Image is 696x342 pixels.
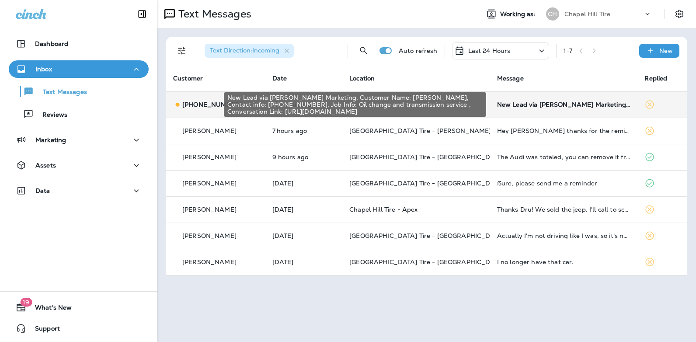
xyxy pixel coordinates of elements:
p: [PERSON_NAME] [182,232,237,239]
p: Auto refresh [399,47,438,54]
button: Reviews [9,105,149,123]
button: Settings [672,6,687,22]
div: Thanks Dru! We sold the jeep. I'll call to schedule an oil changed on the new vehicle when needed :) [497,206,631,213]
div: New Lead via [PERSON_NAME] Marketing, Customer Name: [PERSON_NAME], Contact info: [PHONE_NUMBER],... [224,92,486,117]
p: [PERSON_NAME] [182,154,237,161]
span: [GEOGRAPHIC_DATA] Tire - [PERSON_NAME][GEOGRAPHIC_DATA] [349,127,559,135]
span: Date [272,74,287,82]
p: Oct 6, 2025 01:34 PM [272,127,336,134]
button: 19What's New [9,299,149,316]
p: Dashboard [35,40,68,47]
button: Assets [9,157,149,174]
div: 1 - 7 [564,47,572,54]
p: Reviews [34,111,67,119]
span: Chapel Hill Tire - Apex [349,206,418,213]
span: Support [26,325,60,335]
div: Text Direction:Incoming [205,44,294,58]
span: [GEOGRAPHIC_DATA] Tire - [GEOGRAPHIC_DATA]. [349,153,507,161]
p: Inbox [35,66,52,73]
span: [GEOGRAPHIC_DATA] Tire - [GEOGRAPHIC_DATA] [349,232,505,240]
p: Text Messages [34,88,87,97]
button: Text Messages [9,82,149,101]
span: Text Direction : Incoming [210,46,279,54]
div: I no longer have that car. [497,258,631,265]
p: Chapel Hill Tire [564,10,610,17]
div: New Lead via Merrick Marketing, Customer Name: Charles, Contact info: 9842159665, Job Info: Oil c... [497,101,631,108]
span: Customer [173,74,203,82]
p: Text Messages [175,7,251,21]
span: [GEOGRAPHIC_DATA] Tire - [GEOGRAPHIC_DATA]. [349,179,507,187]
p: [PERSON_NAME] [182,127,237,134]
span: 19 [20,298,32,307]
button: Marketing [9,131,149,149]
p: [PHONE_NUMBER] [182,101,242,108]
p: Oct 5, 2025 03:25 PM [272,180,336,187]
span: Message [497,74,524,82]
p: Oct 5, 2025 11:13 AM [272,258,336,265]
span: [GEOGRAPHIC_DATA] Tire - [GEOGRAPHIC_DATA] [349,258,505,266]
p: [PERSON_NAME] [182,258,237,265]
p: [PERSON_NAME] [182,206,237,213]
button: Search Messages [355,42,372,59]
p: Last 24 Hours [468,47,511,54]
p: Oct 5, 2025 12:22 PM [272,206,336,213]
button: Collapse Sidebar [130,5,154,23]
p: Oct 6, 2025 11:21 AM [272,154,336,161]
button: Filters [173,42,191,59]
span: What's New [26,304,72,314]
p: Marketing [35,136,66,143]
p: Data [35,187,50,194]
p: New [659,47,673,54]
div: Actually I'm not driving like I was, so it's not ready yet [497,232,631,239]
p: [PERSON_NAME] [182,180,237,187]
button: Support [9,320,149,337]
span: Location [349,74,375,82]
span: Replied [644,74,667,82]
div: Hey Sean thanks for the reminder, I took my vehicle to your Crabtree location. Have a great day. [497,127,631,134]
div: ẞure, please send me a reminder [497,180,631,187]
span: Working as: [500,10,537,18]
div: CH [546,7,559,21]
div: The Audi was totaled, you can remove it from my profile please [497,154,631,161]
button: Inbox [9,60,149,78]
p: Oct 5, 2025 11:20 AM [272,232,336,239]
p: Assets [35,162,56,169]
button: Dashboard [9,35,149,52]
button: Data [9,182,149,199]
